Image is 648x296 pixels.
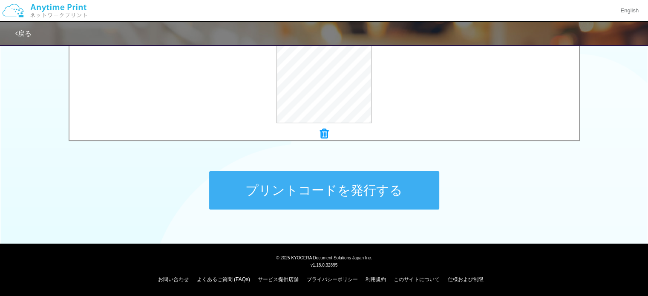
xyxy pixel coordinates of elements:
a: 仕様および制限 [448,276,484,282]
span: © 2025 KYOCERA Document Solutions Japan Inc. [276,255,372,260]
a: プライバシーポリシー [307,276,358,282]
a: このサイトについて [394,276,440,282]
button: プリントコードを発行する [209,171,439,210]
a: 戻る [15,30,32,37]
a: 利用規約 [366,276,386,282]
a: よくあるご質問 (FAQs) [197,276,250,282]
span: v1.18.0.32895 [311,262,337,267]
a: お問い合わせ [158,276,189,282]
a: サービス提供店舗 [258,276,299,282]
